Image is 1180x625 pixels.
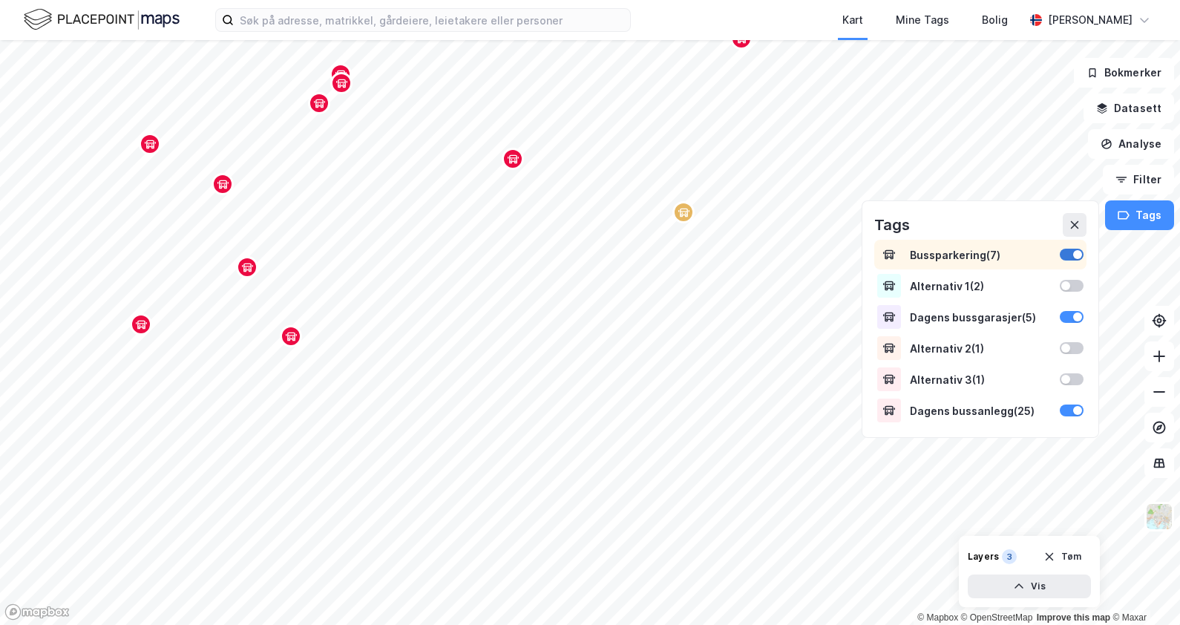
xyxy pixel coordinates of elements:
div: Mine Tags [896,11,949,29]
div: Bussparkering ( 7 ) [910,249,1051,261]
img: logo.f888ab2527a4732fd821a326f86c7f29.svg [24,7,180,33]
button: Tags [1105,200,1174,230]
button: Vis [968,575,1091,598]
div: Map marker [139,133,161,155]
button: Filter [1103,165,1174,194]
div: Alternativ 2 ( 1 ) [910,342,1051,355]
iframe: Chat Widget [1106,554,1180,625]
a: OpenStreetMap [961,612,1033,623]
div: Kart [842,11,863,29]
a: Mapbox [917,612,958,623]
div: Map marker [236,256,258,278]
div: Layers [968,551,999,563]
button: Tøm [1034,545,1091,569]
div: Dagens bussgarasjer ( 5 ) [910,311,1051,324]
div: Map marker [330,72,353,94]
div: Tags [874,213,910,237]
input: Søk på adresse, matrikkel, gårdeiere, leietakere eller personer [234,9,630,31]
div: Map marker [130,313,152,336]
div: Dagens bussanlegg ( 25 ) [910,405,1051,417]
a: Improve this map [1037,612,1110,623]
div: Alternativ 3 ( 1 ) [910,373,1051,386]
div: Bolig [982,11,1008,29]
div: 3 [1002,549,1017,564]
div: Map marker [308,92,330,114]
div: Kontrollprogram for chat [1106,554,1180,625]
button: Analyse [1088,129,1174,159]
img: Z [1145,503,1173,531]
div: Alternativ 1 ( 2 ) [910,280,1051,292]
div: Map marker [672,201,695,223]
div: [PERSON_NAME] [1048,11,1133,29]
div: Map marker [212,173,234,195]
button: Datasett [1084,94,1174,123]
a: Mapbox homepage [4,603,70,621]
div: Map marker [280,325,302,347]
div: Map marker [502,148,524,170]
div: Map marker [330,63,352,85]
button: Bokmerker [1074,58,1174,88]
